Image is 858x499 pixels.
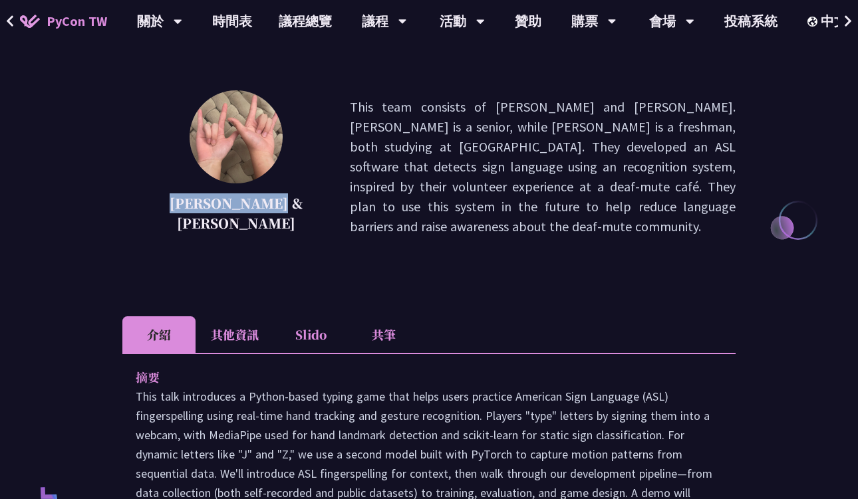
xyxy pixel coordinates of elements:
li: 共筆 [347,316,420,353]
span: PyCon TW [47,11,107,31]
img: Locale Icon [807,17,821,27]
a: PyCon TW [7,5,120,38]
p: This team consists of [PERSON_NAME] and [PERSON_NAME]. [PERSON_NAME] is a senior, while [PERSON_N... [350,97,736,237]
p: [PERSON_NAME] & [PERSON_NAME] [156,193,317,233]
li: Slido [274,316,347,353]
p: 摘要 [136,367,696,387]
img: Home icon of PyCon TW 2025 [20,15,40,28]
img: Megan & Ethan [190,90,283,183]
li: 介紹 [122,316,196,353]
li: 其他資訊 [196,316,274,353]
